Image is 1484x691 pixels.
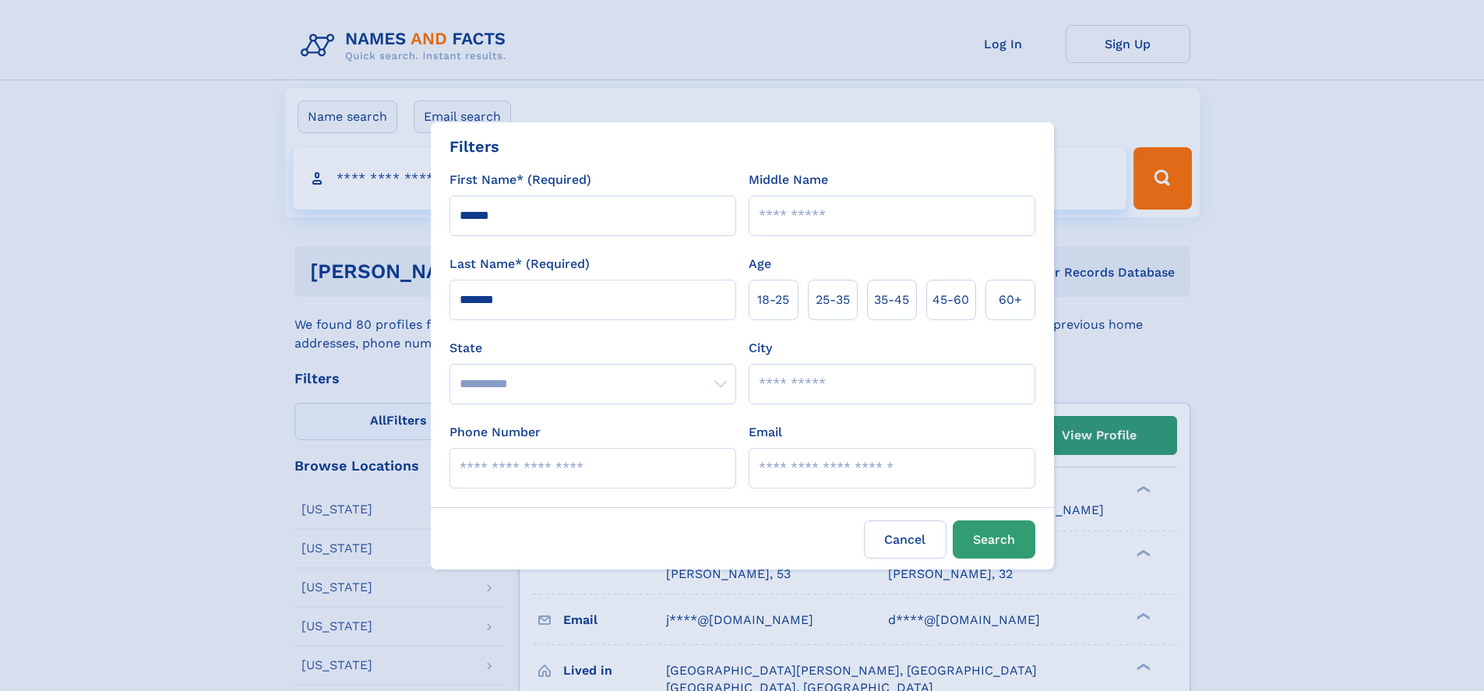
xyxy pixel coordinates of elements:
label: Middle Name [749,171,828,189]
label: Email [749,423,782,442]
label: First Name* (Required) [449,171,591,189]
span: 25‑35 [816,291,850,309]
span: 18‑25 [757,291,789,309]
span: 60+ [999,291,1022,309]
span: 35‑45 [874,291,909,309]
label: Last Name* (Required) [449,255,590,273]
label: City [749,339,772,358]
label: Phone Number [449,423,541,442]
label: Cancel [864,520,946,559]
label: Age [749,255,771,273]
label: State [449,339,736,358]
div: Filters [449,135,499,158]
button: Search [953,520,1035,559]
span: 45‑60 [932,291,969,309]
